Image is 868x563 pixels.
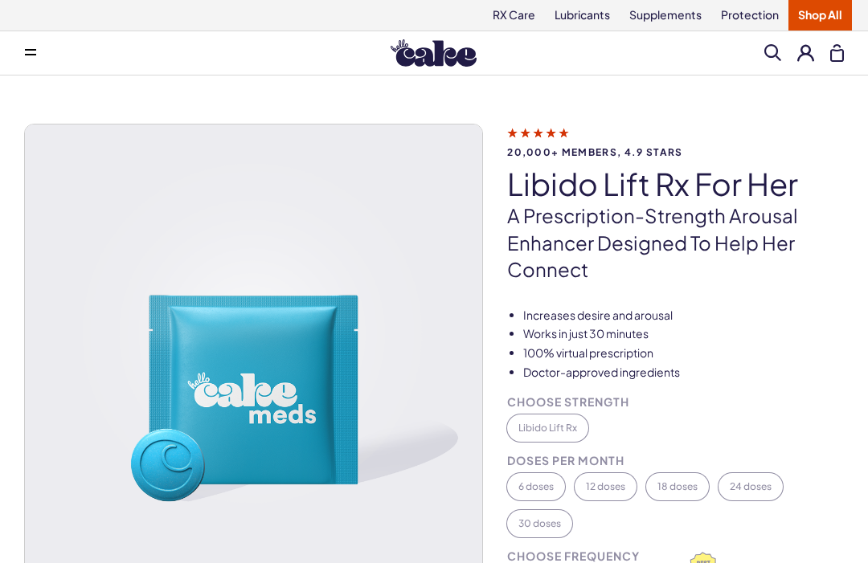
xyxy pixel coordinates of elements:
[391,39,477,67] img: Hello Cake
[523,345,844,361] li: 100% virtual prescription
[507,125,844,157] a: 20,000+ members, 4.9 stars
[507,167,844,201] h1: Libido Lift Rx For Her
[523,308,844,324] li: Increases desire and arousal
[523,365,844,381] li: Doctor-approved ingredients
[507,147,844,157] span: 20,000+ members, 4.9 stars
[507,202,844,284] p: A prescription-strength arousal enhancer designed to help her connect
[523,326,844,342] li: Works in just 30 minutes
